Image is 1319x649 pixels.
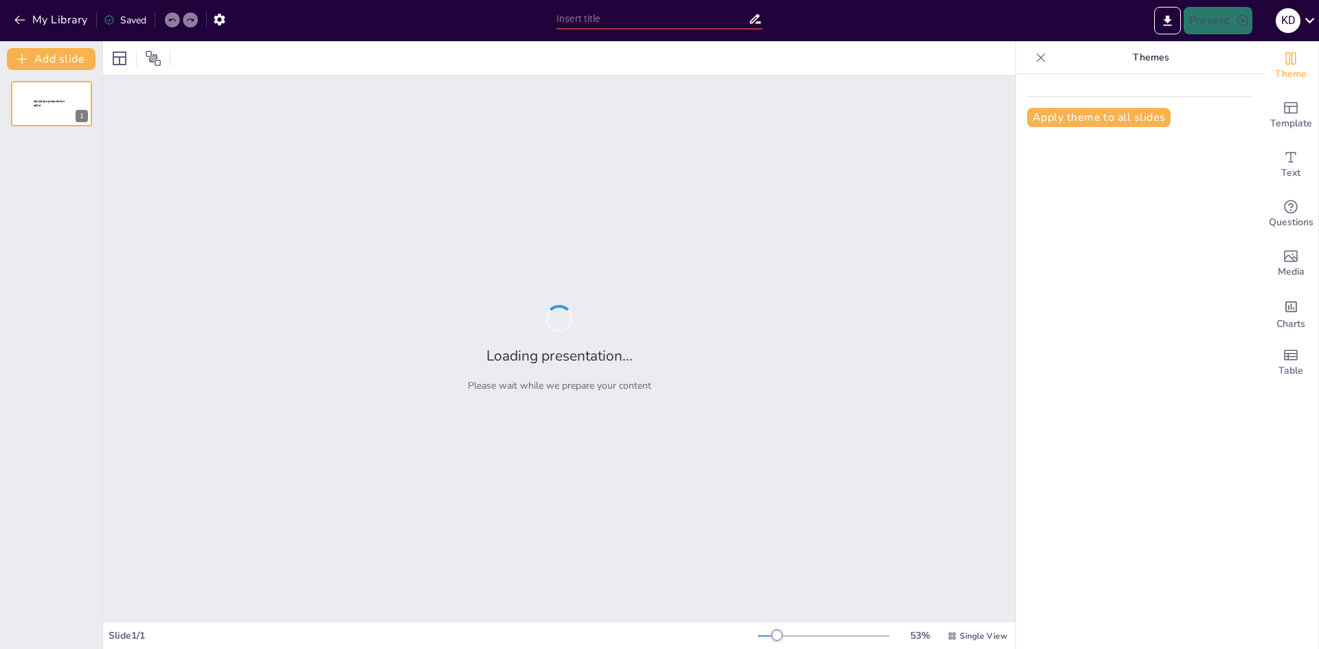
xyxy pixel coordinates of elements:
div: Layout [109,47,131,69]
div: 1 [76,110,88,122]
span: Single View [960,630,1007,641]
span: Charts [1276,317,1305,332]
div: Add ready made slides [1263,91,1318,140]
span: Sendsteps presentation editor [34,100,65,107]
button: Apply theme to all slides [1027,108,1171,127]
span: Media [1278,264,1305,280]
p: Themes [1052,41,1250,74]
p: Please wait while we prepare your content [468,379,651,392]
button: Present [1184,7,1252,34]
div: Add charts and graphs [1263,288,1318,338]
button: Export to PowerPoint [1154,7,1181,34]
span: Table [1278,363,1303,378]
span: Template [1270,116,1312,131]
span: Text [1281,166,1300,181]
span: Questions [1269,215,1314,230]
span: Position [145,50,161,67]
span: Theme [1275,67,1307,82]
input: Insert title [556,9,748,29]
div: Add text boxes [1263,140,1318,190]
div: Add a table [1263,338,1318,387]
div: Get real-time input from your audience [1263,190,1318,239]
div: 1 [11,81,92,126]
button: K D [1276,7,1300,34]
button: Add slide [7,48,95,70]
div: 53 % [903,629,936,642]
button: My Library [10,9,93,31]
div: Slide 1 / 1 [109,629,758,642]
h2: Loading presentation... [486,346,633,365]
div: Saved [104,14,146,27]
div: Change the overall theme [1263,41,1318,91]
div: K D [1276,8,1300,33]
div: Add images, graphics, shapes or video [1263,239,1318,288]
